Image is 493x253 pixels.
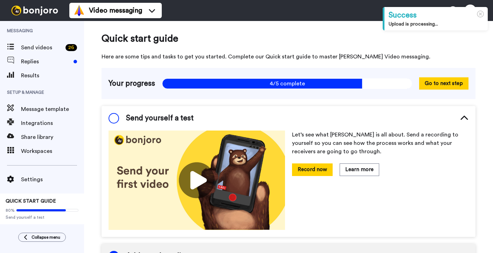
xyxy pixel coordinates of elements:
div: 26 [65,44,77,51]
button: Record now [292,163,333,176]
span: Collapse menu [32,234,60,240]
button: Go to next step [419,77,468,90]
span: Results [21,71,84,80]
span: Send yourself a test [6,215,78,220]
img: 178eb3909c0dc23ce44563bdb6dc2c11.jpg [109,131,285,230]
img: bj-logo-header-white.svg [8,6,61,15]
div: Upload is processing... [389,21,484,28]
p: Let’s see what [PERSON_NAME] is all about. Send a recording to yourself so you can see how the pr... [292,131,468,156]
span: Settings [21,175,84,184]
span: Quick start guide [102,31,475,45]
span: Video messaging [89,6,142,15]
span: 4/5 complete [162,78,412,89]
span: Here are some tips and tasks to get you started. Complete our Quick start guide to master [PERSON... [102,52,475,61]
span: Your progress [109,78,155,89]
div: Success [389,10,484,21]
span: Integrations [21,119,84,127]
span: Send yourself a test [126,113,194,124]
span: Share library [21,133,84,141]
img: vm-color.svg [74,5,85,16]
span: 80% [6,208,15,213]
span: Workspaces [21,147,84,155]
span: QUICK START GUIDE [6,199,56,204]
span: Replies [21,57,71,66]
span: Send videos [21,43,63,52]
button: Learn more [340,163,379,176]
button: Collapse menu [18,233,66,242]
span: Message template [21,105,84,113]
